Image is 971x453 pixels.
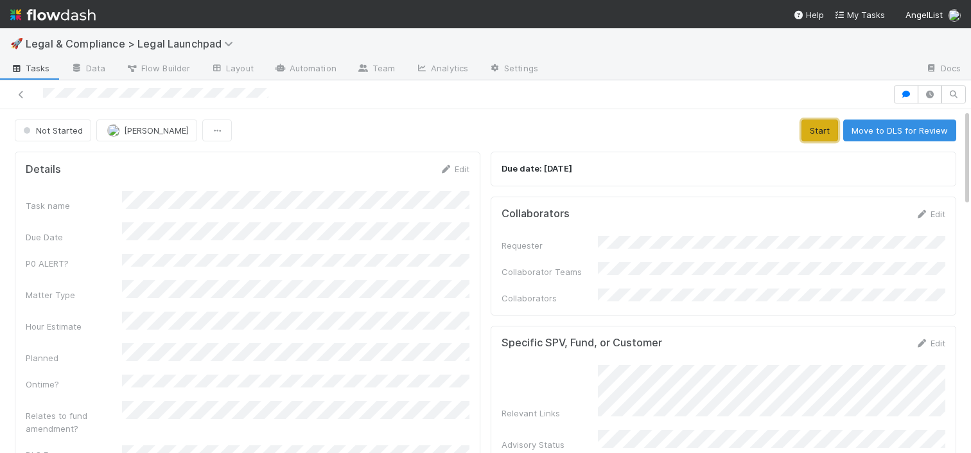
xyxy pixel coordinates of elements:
button: Start [801,120,838,141]
a: Data [60,59,116,80]
div: P0 ALERT? [26,257,122,270]
strong: Due date: [DATE] [502,163,572,173]
h5: Details [26,163,61,176]
div: Ontime? [26,378,122,391]
span: Legal & Compliance > Legal Launchpad [26,37,240,50]
span: Flow Builder [126,62,190,75]
a: Docs [915,59,971,80]
a: Edit [915,209,945,219]
div: Help [793,8,824,21]
a: Analytics [405,59,478,80]
span: [PERSON_NAME] [124,125,189,136]
div: Relates to fund amendment? [26,409,122,435]
h5: Specific SPV, Fund, or Customer [502,337,662,350]
a: My Tasks [834,8,885,21]
div: Planned [26,351,122,364]
a: Layout [200,59,264,80]
div: Hour Estimate [26,320,122,333]
a: Flow Builder [116,59,200,80]
div: Task name [26,199,122,212]
img: avatar_cd087ddc-540b-4a45-9726-71183506ed6a.png [948,9,961,22]
span: Tasks [10,62,50,75]
div: Matter Type [26,289,122,301]
span: AngelList [905,10,943,20]
div: Relevant Links [502,407,598,420]
div: Requester [502,239,598,252]
div: Collaborator Teams [502,265,598,278]
button: [PERSON_NAME] [96,120,197,141]
h5: Collaborators [502,208,570,220]
span: 🚀 [10,38,23,49]
div: Advisory Status [502,438,598,451]
img: logo-inverted-e16ddd16eac7371096b0.svg [10,4,96,26]
a: Automation [264,59,347,80]
a: Edit [915,338,945,348]
div: Due Date [26,231,122,244]
a: Edit [439,164,469,174]
a: Settings [478,59,548,80]
button: Move to DLS for Review [843,120,956,141]
img: avatar_cd087ddc-540b-4a45-9726-71183506ed6a.png [107,124,120,137]
a: Team [347,59,405,80]
span: Not Started [21,125,83,136]
button: Not Started [15,120,91,141]
div: Collaborators [502,292,598,305]
span: My Tasks [834,10,885,20]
